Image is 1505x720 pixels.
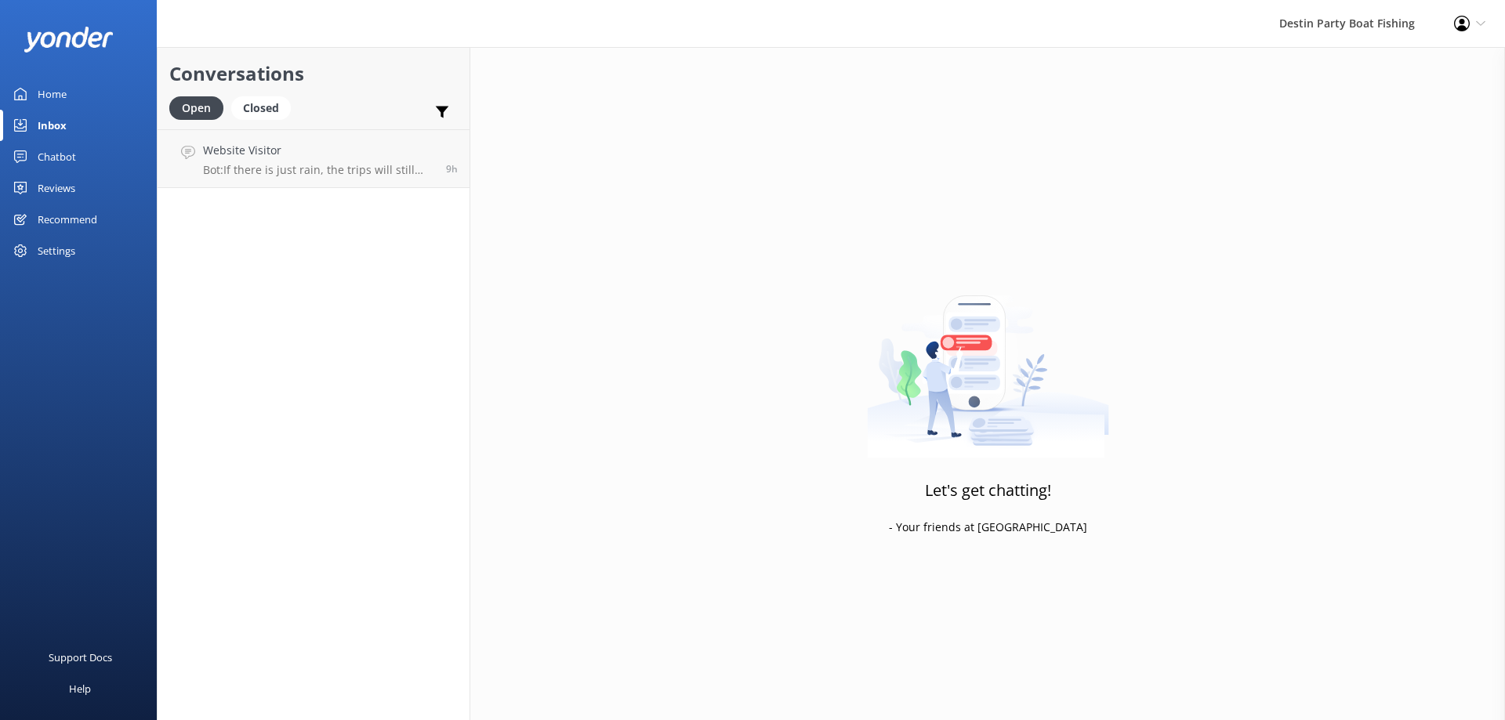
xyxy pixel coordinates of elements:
span: Sep 26 2025 02:26am (UTC -05:00) America/Cancun [446,162,458,175]
a: Open [169,99,231,116]
div: Home [38,78,67,110]
h3: Let's get chatting! [925,478,1051,503]
div: Open [169,96,223,120]
div: Settings [38,235,75,266]
h2: Conversations [169,59,458,89]
div: Help [69,673,91,704]
div: Inbox [38,110,67,141]
div: Reviews [38,172,75,204]
div: Recommend [38,204,97,235]
div: Chatbot [38,141,76,172]
p: - Your friends at [GEOGRAPHIC_DATA] [889,519,1087,536]
p: Bot: If there is just rain, the trips will still proceed as planned, as some say the fish bite be... [203,163,434,177]
a: Closed [231,99,299,116]
a: Website VisitorBot:If there is just rain, the trips will still proceed as planned, as some say th... [158,129,470,188]
h4: Website Visitor [203,142,434,159]
div: Support Docs [49,642,112,673]
div: Closed [231,96,291,120]
img: yonder-white-logo.png [24,27,114,52]
img: artwork of a man stealing a conversation from at giant smartphone [867,262,1109,458]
